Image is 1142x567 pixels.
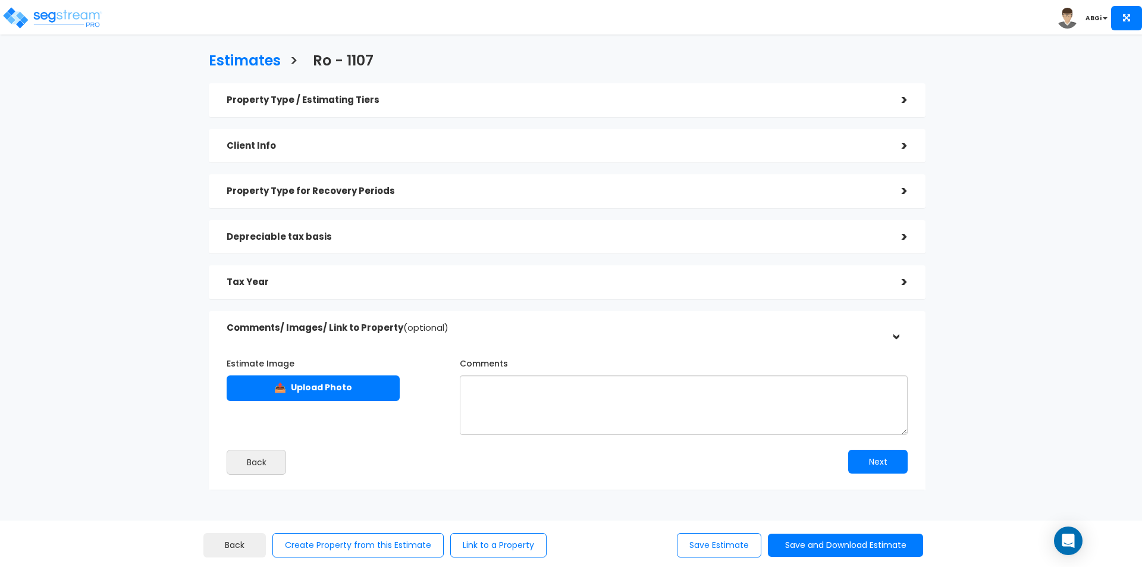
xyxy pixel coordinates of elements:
[884,91,908,109] div: >
[227,323,884,333] h5: Comments/ Images/ Link to Property
[313,53,374,71] h3: Ro - 1107
[274,381,286,394] span: 📤
[1057,8,1078,29] img: avatar.png
[227,141,884,151] h5: Client Info
[272,533,444,557] button: Create Property from this Estimate
[227,375,400,401] label: Upload Photo
[227,232,884,242] h5: Depreciable tax basis
[450,533,547,557] button: Link to a Property
[227,186,884,196] h5: Property Type for Recovery Periods
[884,182,908,201] div: >
[227,353,294,369] label: Estimate Image
[677,533,761,557] button: Save Estimate
[1085,14,1102,23] b: ABGi
[884,228,908,246] div: >
[884,273,908,292] div: >
[203,533,266,557] a: Back
[460,353,508,369] label: Comments
[200,41,281,77] a: Estimates
[304,41,374,77] a: Ro - 1107
[227,277,884,287] h5: Tax Year
[227,95,884,105] h5: Property Type / Estimating Tiers
[403,321,448,334] span: (optional)
[768,534,923,557] button: Save and Download Estimate
[1054,527,1083,555] div: Open Intercom Messenger
[290,53,298,71] h3: >
[227,450,286,475] button: Back
[209,53,281,71] h3: Estimates
[848,450,908,474] button: Next
[886,316,905,340] div: >
[884,137,908,155] div: >
[2,6,103,30] img: logo_pro_r.png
